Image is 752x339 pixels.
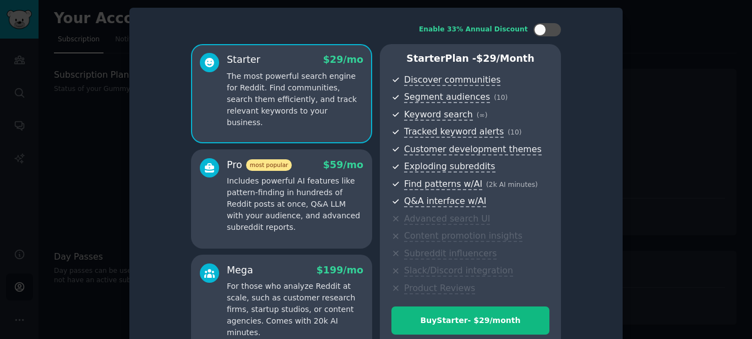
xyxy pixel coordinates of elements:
span: Customer development themes [404,144,542,155]
span: ( 2k AI minutes ) [486,181,538,189]
span: Product Reviews [404,283,475,294]
span: Advanced search UI [404,213,490,225]
p: The most powerful search engine for Reddit. Find communities, search them efficiently, and track ... [227,71,363,128]
p: Includes powerful AI features like pattern-finding in hundreds of Reddit posts at once, Q&A LLM w... [227,175,363,233]
span: Find patterns w/AI [404,179,482,190]
span: ( 10 ) [508,128,521,136]
span: most popular [246,159,292,171]
span: $ 29 /mo [323,54,363,65]
span: ( ∞ ) [477,111,488,119]
div: Enable 33% Annual Discount [419,25,528,35]
span: Content promotion insights [404,230,522,242]
span: Exploding subreddits [404,161,495,173]
span: Slack/Discord integration [404,265,513,277]
div: Pro [227,158,292,172]
span: Tracked keyword alerts [404,126,504,138]
span: Keyword search [404,109,473,121]
span: $ 29 /month [476,53,535,64]
p: Starter Plan - [391,52,549,66]
span: Segment audiences [404,92,490,103]
p: For those who analyze Reddit at scale, such as customer research firms, startup studios, or conte... [227,281,363,338]
span: ( 10 ) [494,94,508,101]
span: $ 199 /mo [317,265,363,276]
div: Starter [227,53,260,67]
span: Q&A interface w/AI [404,196,486,207]
button: BuyStarter- $29/month [391,306,549,335]
span: Discover communities [404,74,500,86]
div: Buy Starter - $ 29 /month [392,315,549,326]
span: Subreddit influencers [404,248,497,260]
span: $ 59 /mo [323,159,363,170]
div: Mega [227,263,253,277]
